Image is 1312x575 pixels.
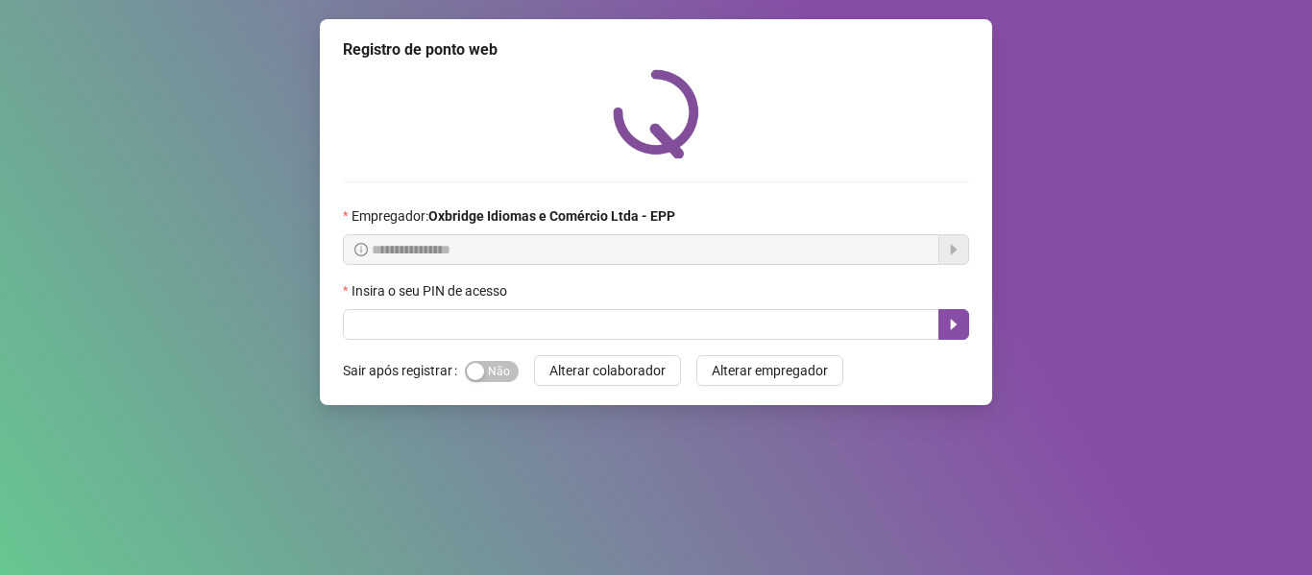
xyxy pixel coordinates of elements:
[946,317,961,332] span: caret-right
[696,355,843,386] button: Alterar empregador
[534,355,681,386] button: Alterar colaborador
[354,243,368,256] span: info-circle
[343,280,520,301] label: Insira o seu PIN de acesso
[428,208,675,224] strong: Oxbridge Idiomas e Comércio Ltda - EPP
[549,360,666,381] span: Alterar colaborador
[613,69,699,158] img: QRPoint
[343,38,969,61] div: Registro de ponto web
[343,355,465,386] label: Sair após registrar
[352,205,675,227] span: Empregador :
[712,360,828,381] span: Alterar empregador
